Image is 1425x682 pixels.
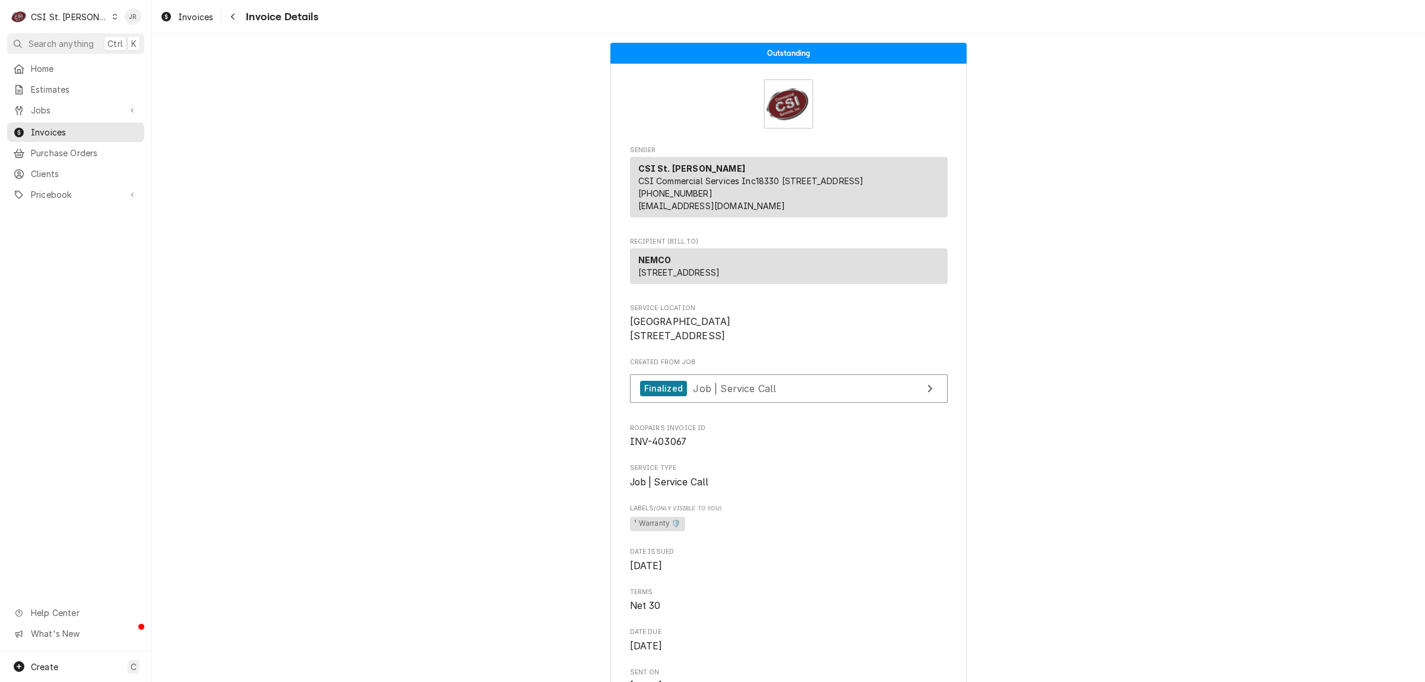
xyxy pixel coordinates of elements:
a: [PHONE_NUMBER] [638,188,712,198]
button: Navigate back [223,7,242,26]
span: Service Type [630,463,948,473]
div: C [11,8,27,25]
a: Clients [7,164,144,184]
span: Clients [31,168,138,180]
span: Date Issued [630,547,948,557]
a: Invoices [7,122,144,142]
span: Date Due [630,639,948,653]
span: Outstanding [767,49,810,57]
a: Purchase Orders [7,143,144,163]
span: Invoice Details [242,9,318,25]
span: Create [31,662,58,672]
div: Date Issued [630,547,948,573]
a: [EMAIL_ADDRESS][DOMAIN_NAME] [638,201,785,211]
span: Terms [630,599,948,613]
span: Created From Job [630,358,948,367]
a: Go to Jobs [7,100,144,120]
span: [DATE] [630,560,663,572]
span: [GEOGRAPHIC_DATA] [STREET_ADDRESS] [630,316,731,342]
span: Sender [630,146,948,155]
span: Home [31,62,138,75]
span: Service Type [630,475,948,490]
span: [STREET_ADDRESS] [638,267,720,277]
span: Service Location [630,315,948,343]
span: Service Location [630,304,948,313]
a: Go to Pricebook [7,185,144,204]
div: Finalized [640,381,687,397]
a: Estimates [7,80,144,99]
span: CSI Commercial Services Inc18330 [STREET_ADDRESS] [638,176,864,186]
div: Created From Job [630,358,948,409]
a: Go to What's New [7,624,144,643]
div: Invoice Recipient [630,237,948,289]
span: INV-403067 [630,436,687,447]
span: Date Due [630,627,948,637]
div: Status [610,43,967,64]
span: Help Center [31,607,137,619]
div: Terms [630,588,948,613]
strong: CSI St. [PERSON_NAME] [638,163,745,173]
strong: NEMCO [638,255,672,265]
span: Date Issued [630,559,948,573]
a: Invoices [156,7,218,27]
span: Invoices [31,126,138,138]
div: Service Type [630,463,948,489]
span: [object Object] [630,515,948,533]
img: Logo [764,79,813,129]
div: Jessica Rentfro's Avatar [125,8,141,25]
div: Sender [630,157,948,217]
span: Jobs [31,104,121,116]
span: What's New [31,627,137,640]
span: Terms [630,588,948,597]
span: Search anything [28,37,94,50]
div: Invoice Sender [630,146,948,223]
span: Invoices [178,11,213,23]
div: CSI St. Louis's Avatar [11,8,27,25]
span: [DATE] [630,640,663,652]
div: Sender [630,157,948,222]
div: Date Due [630,627,948,653]
div: CSI St. [PERSON_NAME] [31,11,108,23]
span: K [131,37,137,50]
span: Pricebook [31,188,121,201]
button: Search anythingCtrlK [7,33,144,54]
span: Estimates [31,83,138,96]
div: Recipient (Bill To) [630,248,948,284]
span: (Only Visible to You) [654,505,721,511]
div: JR [125,8,141,25]
span: Recipient (Bill To) [630,237,948,247]
span: Roopairs Invoice ID [630,424,948,433]
div: Service Location [630,304,948,343]
div: Recipient (Bill To) [630,248,948,289]
span: ¹ Warranty 🛡️ [630,517,686,531]
a: Go to Help Center [7,603,144,623]
a: View Job [630,374,948,403]
span: Roopairs Invoice ID [630,435,948,449]
div: [object Object] [630,504,948,533]
span: Purchase Orders [31,147,138,159]
div: Roopairs Invoice ID [630,424,948,449]
span: Ctrl [107,37,123,50]
span: Sent On [630,668,948,677]
span: Net 30 [630,600,661,611]
a: Home [7,59,144,78]
span: Job | Service Call [693,382,776,394]
span: Job | Service Call [630,476,709,488]
span: C [131,661,137,673]
span: Labels [630,504,948,513]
